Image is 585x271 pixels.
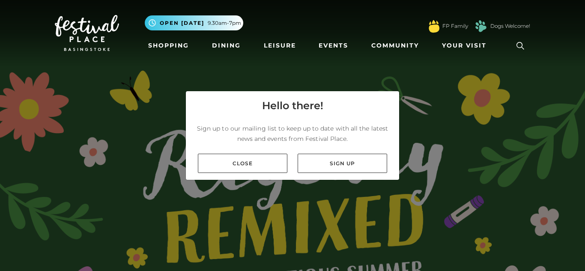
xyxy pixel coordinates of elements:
[198,154,287,173] a: Close
[442,22,468,30] a: FP Family
[442,41,487,50] span: Your Visit
[298,154,387,173] a: Sign up
[160,19,204,27] span: Open [DATE]
[209,38,244,54] a: Dining
[260,38,299,54] a: Leisure
[490,22,530,30] a: Dogs Welcome!
[368,38,422,54] a: Community
[315,38,352,54] a: Events
[439,38,494,54] a: Your Visit
[145,38,192,54] a: Shopping
[262,98,323,113] h4: Hello there!
[55,15,119,51] img: Festival Place Logo
[193,123,392,144] p: Sign up to our mailing list to keep up to date with all the latest news and events from Festival ...
[208,19,241,27] span: 9.30am-7pm
[145,15,243,30] button: Open [DATE] 9.30am-7pm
